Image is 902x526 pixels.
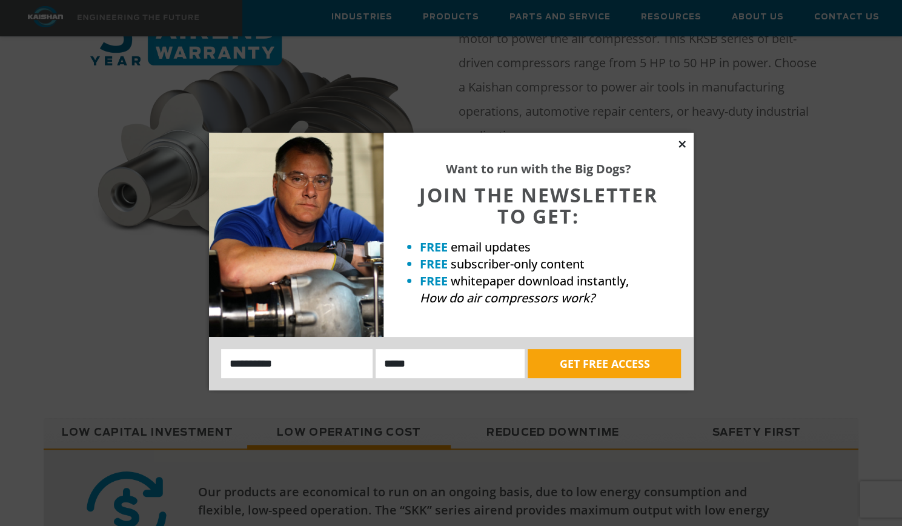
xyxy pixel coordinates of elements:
[451,256,585,272] span: subscriber-only content
[419,182,658,229] span: JOIN THE NEWSLETTER TO GET:
[376,349,525,378] input: Email
[420,273,448,289] strong: FREE
[677,139,688,150] button: Close
[420,290,595,306] em: How do air compressors work?
[451,239,531,255] span: email updates
[528,349,681,378] button: GET FREE ACCESS
[221,349,373,378] input: Name:
[451,273,629,289] span: whitepaper download instantly,
[420,256,448,272] strong: FREE
[446,161,631,177] strong: Want to run with the Big Dogs?
[420,239,448,255] strong: FREE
